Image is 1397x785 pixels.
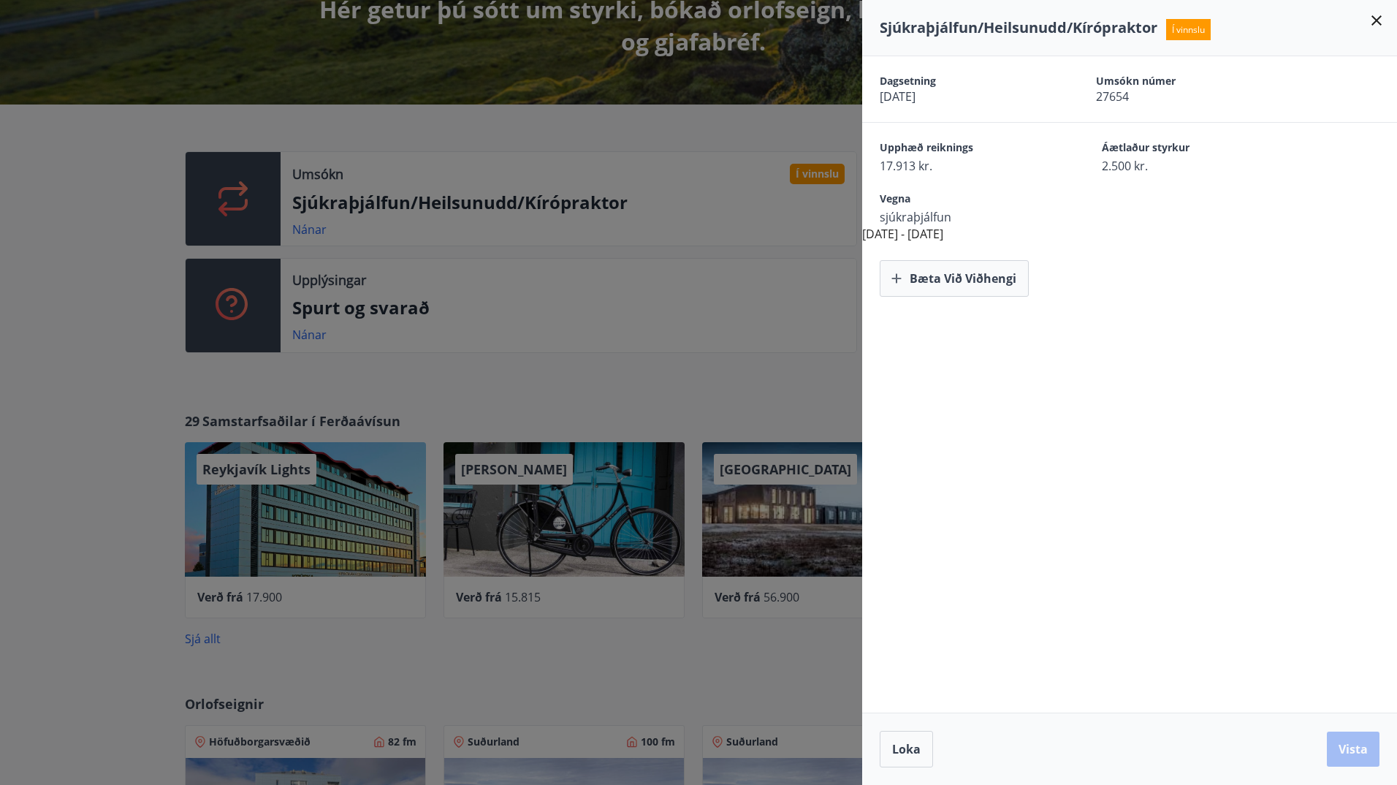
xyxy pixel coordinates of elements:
span: Upphæð reiknings [880,140,1051,158]
span: [DATE] [880,88,1045,105]
span: Sjúkraþjálfun/Heilsunudd/Kírópraktor [880,18,1157,37]
span: 17.913 kr. [880,158,1051,174]
span: Vegna [880,191,1051,209]
span: Loka [892,741,921,757]
span: 27654 [1096,88,1261,105]
span: sjúkraþjálfun [880,209,1051,225]
span: Dagsetning [880,74,1045,88]
button: Loka [880,731,933,767]
span: Áætlaður styrkur [1102,140,1273,158]
span: Í vinnslu [1166,19,1211,40]
span: 2.500 kr. [1102,158,1273,174]
button: Bæta við viðhengi [880,260,1029,297]
div: [DATE] - [DATE] [862,56,1397,297]
span: Umsókn númer [1096,74,1261,88]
